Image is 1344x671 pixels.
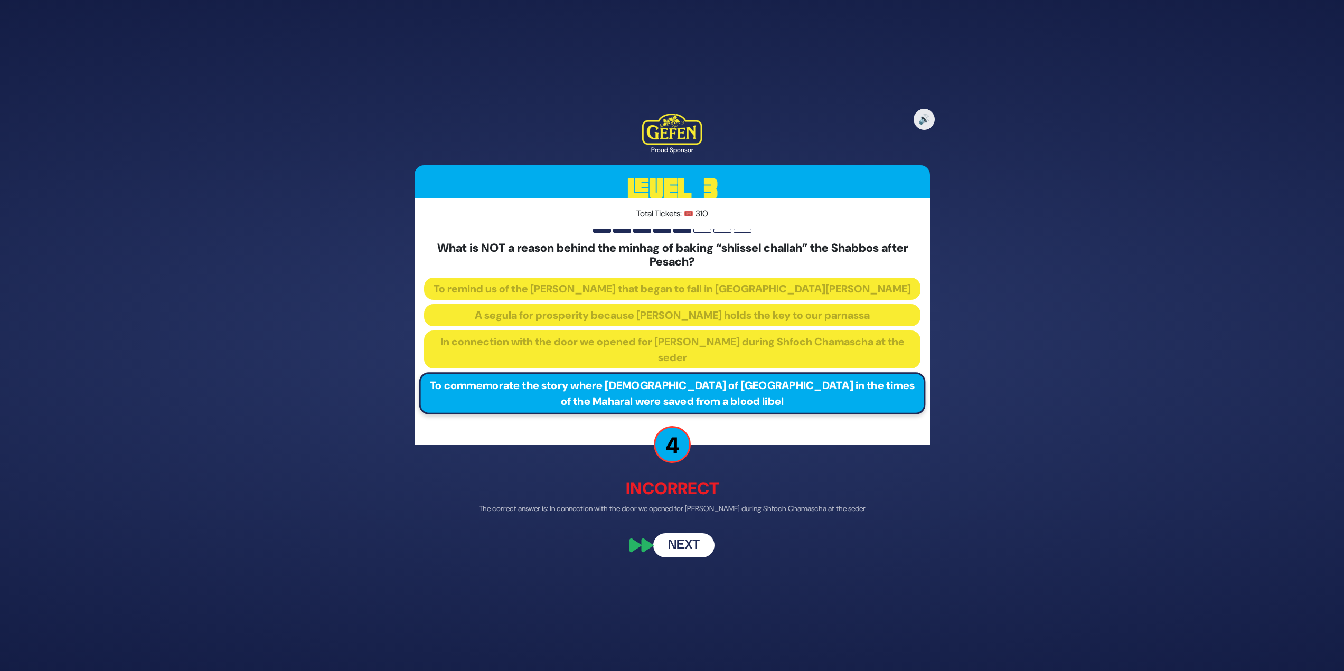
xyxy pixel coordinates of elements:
button: 🔊 [914,109,935,130]
button: To commemorate the story where [DEMOGRAPHIC_DATA] of [GEOGRAPHIC_DATA] in the times of the Mahara... [419,372,925,414]
button: In connection with the door we opened for [PERSON_NAME] during Shfoch Chamascha at the seder [424,330,920,368]
div: Proud Sponsor [642,145,702,155]
img: Kedem [642,114,702,145]
p: Total Tickets: 🎟️ 310 [424,207,920,220]
p: The correct answer is: In connection with the door we opened for [PERSON_NAME] during Shfoch Cham... [415,503,930,514]
h5: What is NOT a reason behind the minhag of baking “shlissel challah” the Shabbos after Pesach? [424,241,920,269]
p: Incorrect [415,476,930,501]
button: Next [653,533,715,557]
button: A segula for prosperity because [PERSON_NAME] holds the key to our parnassa [424,304,920,326]
h3: Level 3 [415,165,930,213]
p: 4 [654,426,691,463]
button: To remind us of the [PERSON_NAME] that began to fall in [GEOGRAPHIC_DATA][PERSON_NAME] [424,278,920,300]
